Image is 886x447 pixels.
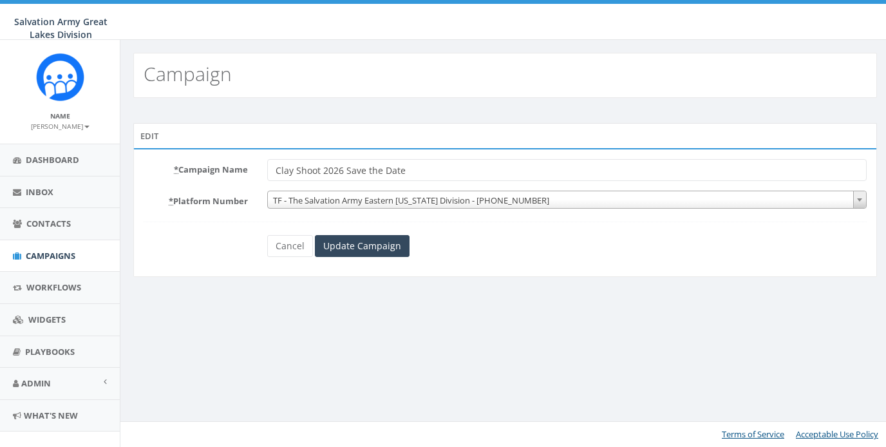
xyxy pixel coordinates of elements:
small: [PERSON_NAME] [31,122,90,131]
span: Admin [21,377,51,389]
h2: Campaign [144,63,232,84]
input: Update Campaign [315,235,410,257]
span: What's New [24,410,78,421]
span: Widgets [28,314,66,325]
span: TF - The Salvation Army Eastern Michigan Division - +18335217818 [268,191,866,209]
span: Inbox [26,186,53,198]
span: Workflows [26,281,81,293]
span: Contacts [26,218,71,229]
span: Campaigns [26,250,75,262]
small: Name [50,111,70,120]
a: [PERSON_NAME] [31,120,90,131]
a: Cancel [267,235,313,257]
div: Edit [133,123,877,149]
span: Playbooks [25,346,75,357]
span: Dashboard [26,154,79,166]
a: Terms of Service [722,428,784,440]
input: Enter Campaign Name [267,159,867,181]
label: Campaign Name [134,159,258,176]
span: Salvation Army Great Lakes Division [14,15,108,41]
span: TF - The Salvation Army Eastern Michigan Division - +18335217818 [267,191,867,209]
label: Platform Number [134,191,258,207]
abbr: required [174,164,178,175]
img: Rally_Corp_Icon_1.png [36,53,84,101]
abbr: required [169,195,173,207]
a: Acceptable Use Policy [796,428,878,440]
